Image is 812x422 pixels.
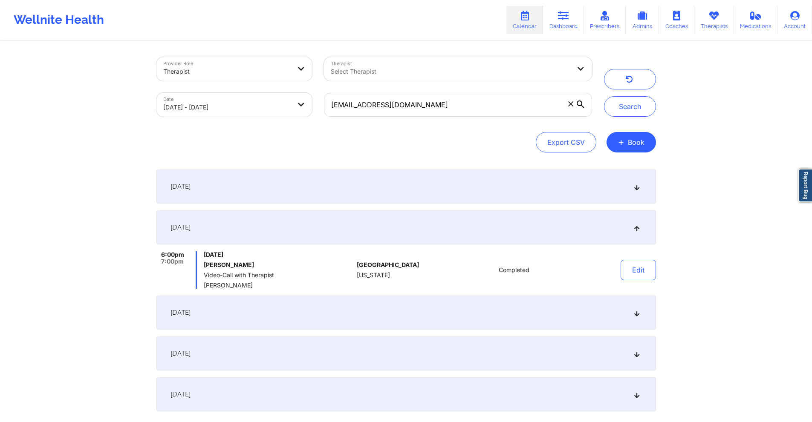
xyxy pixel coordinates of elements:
a: Medications [734,6,778,34]
span: [DATE] [204,251,353,258]
span: [DATE] [170,308,191,317]
span: [DATE] [170,390,191,399]
a: Report Bug [798,169,812,202]
input: Search by patient email [324,93,592,117]
span: [DATE] [170,223,191,232]
button: +Book [607,132,656,152]
button: Export CSV [536,132,596,152]
a: Coaches [659,6,694,34]
a: Dashboard [543,6,584,34]
div: Therapist [163,62,291,81]
span: Completed [499,267,529,273]
a: Account [777,6,812,34]
div: [DATE] - [DATE] [163,98,291,117]
span: [GEOGRAPHIC_DATA] [357,261,419,268]
button: Search [604,96,656,117]
a: Therapists [694,6,734,34]
span: 6:00pm [161,251,184,258]
span: + [618,140,624,144]
span: [DATE] [170,182,191,191]
span: [US_STATE] [357,272,390,278]
a: Calendar [506,6,543,34]
button: Edit [621,260,656,280]
span: [PERSON_NAME] [204,282,353,289]
span: 7:00pm [161,258,184,265]
span: Video-Call with Therapist [204,272,353,278]
a: Prescribers [584,6,626,34]
a: Admins [626,6,659,34]
span: [DATE] [170,349,191,358]
h6: [PERSON_NAME] [204,261,353,268]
